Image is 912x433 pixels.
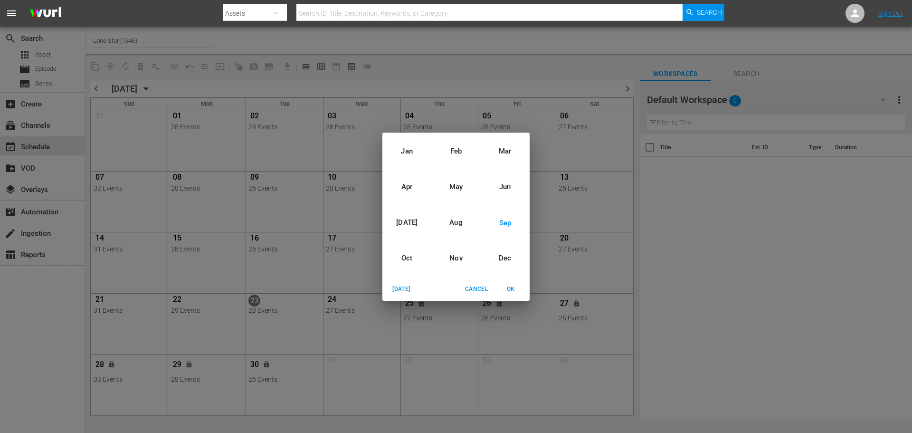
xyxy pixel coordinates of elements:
div: Sep [481,205,530,241]
div: Oct [382,241,431,276]
div: Mar [481,134,530,169]
div: Nov [431,241,480,276]
div: Dec [481,241,530,276]
span: [DATE] [390,284,413,294]
div: Aug [431,205,480,241]
div: [DATE] [382,205,431,241]
div: Apr [382,169,431,205]
a: Sign Out [878,10,903,17]
button: [DATE] [386,281,417,297]
button: Cancel [461,281,492,297]
img: ans4CAIJ8jUAAAAAAAAAAAAAAAAAAAAAAAAgQb4GAAAAAAAAAAAAAAAAAAAAAAAAJMjXAAAAAAAAAAAAAAAAAAAAAAAAgAT5G... [23,2,68,25]
button: OK [495,281,526,297]
span: Cancel [465,284,488,294]
span: Search [697,4,722,21]
div: May [431,169,480,205]
div: Feb [431,134,480,169]
span: menu [6,8,17,19]
div: Jan [382,134,431,169]
div: Jun [481,169,530,205]
span: OK [499,284,522,294]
